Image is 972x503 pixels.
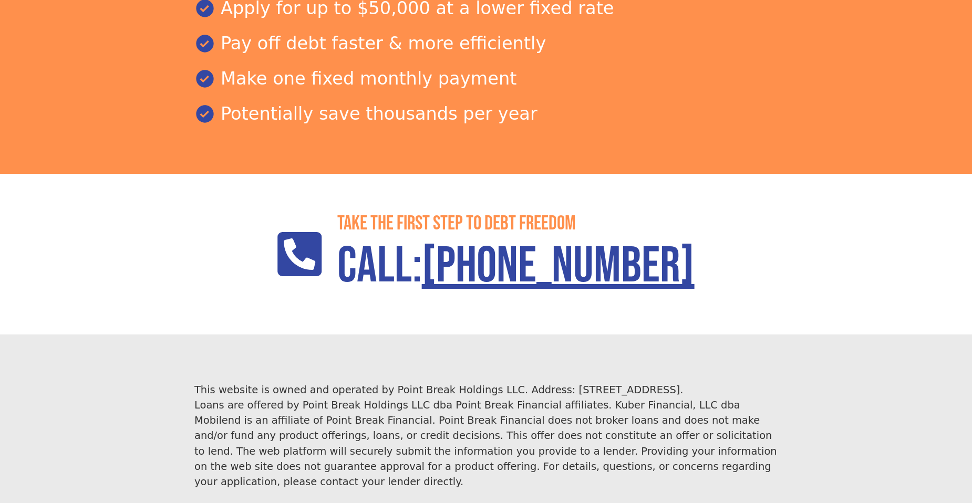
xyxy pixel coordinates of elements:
div: This website is owned and operated by Point Break Holdings LLC. Address: [STREET_ADDRESS]. Loans ... [194,382,778,489]
div: Potentially save thousands per year [194,101,778,127]
div: Pay off debt faster & more efficiently [194,30,778,57]
a: [PHONE_NUMBER] [422,236,695,297]
h2: Take the First step to debt freedom [337,212,695,236]
div: Make one fixed monthly payment [194,66,778,92]
h1: Call: [337,236,695,297]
